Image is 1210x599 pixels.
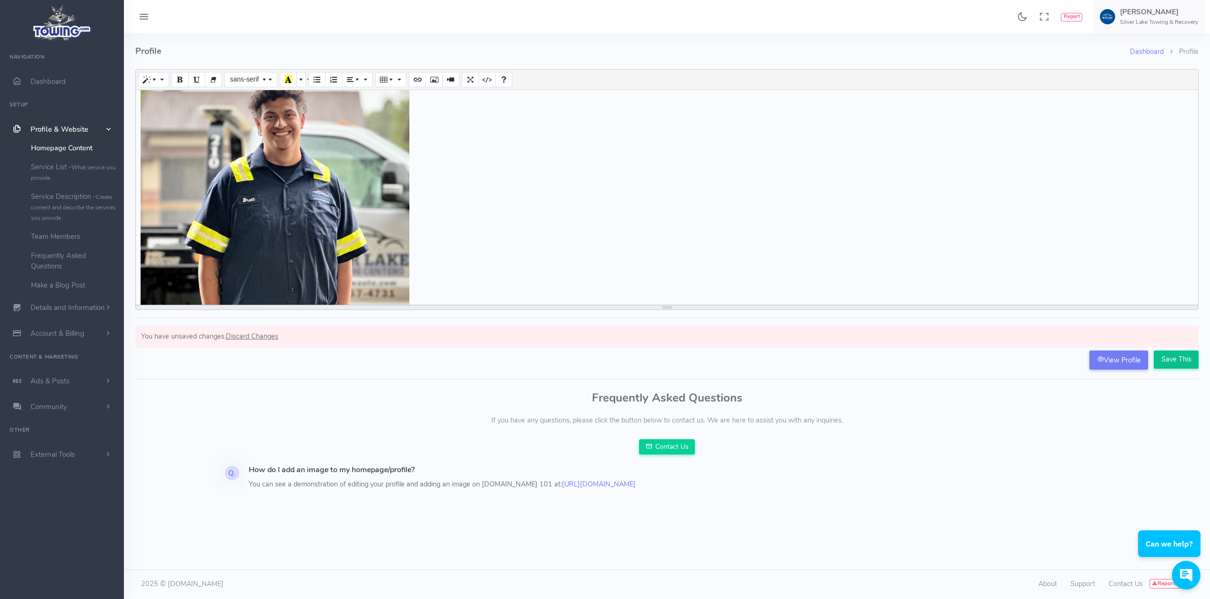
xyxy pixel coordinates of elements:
a: Homepage Content [24,138,124,157]
a: Team Members [24,227,124,246]
a: [URL][DOMAIN_NAME] [562,479,636,489]
span: Ads & Posts [31,376,70,386]
button: Video [442,72,459,87]
small: What service you provide [31,164,116,182]
small: Create content and describe the services you provide [31,193,116,222]
input: Save This [1154,351,1199,369]
button: Picture [426,72,443,87]
button: Unordered list (CTRL+SHIFT+NUM7) [308,72,325,87]
button: More Color [296,72,306,87]
h4: How do I add an image to my homepage/profile? [249,466,661,475]
a: Make a Blog Post [24,276,124,295]
h6: Silver Lake Towing & Recovery [1120,19,1198,25]
a: Service Description -Create content and describe the services you provide [24,187,124,227]
span: Dashboard [31,77,66,86]
div: 2025 © [DOMAIN_NAME] [135,579,667,589]
a: View Profile [1089,351,1148,370]
img: logo [30,3,94,43]
img: user-image [1100,9,1115,24]
a: Contact Us [1108,579,1143,589]
button: Code View [478,72,496,87]
div: Q. [225,466,239,480]
div: You have unsaved changes. [135,326,1199,348]
a: Frequently Asked Questions [24,246,124,276]
li: Profile [1164,47,1199,57]
img: Profile_SMH73TJJ5_18980 [141,36,409,305]
button: Full Screen [462,72,479,87]
a: Contact Us [639,439,695,454]
h5: [PERSON_NAME] [1120,8,1198,16]
button: Recent Color [280,72,297,87]
button: Underline (CTRL+U) [188,72,205,87]
button: Style [138,72,169,87]
span: sans-serif [230,75,259,83]
button: Paragraph [342,72,373,87]
span: External Tools [31,450,75,459]
a: About [1038,579,1057,589]
button: Link (CTRL+K) [409,72,426,87]
a: Support [1070,579,1095,589]
h4: Profile [135,33,1130,69]
p: If you have any questions, please click the button below to contact us. We are here to assist you... [135,415,1199,426]
p: You can see a demonstration of editing your profile and adding an image on [DOMAIN_NAME] 101 at: [249,479,661,490]
span: Discard Changes [226,331,278,341]
span: Community [31,402,67,412]
button: Font Family [224,72,277,87]
button: Bold (CTRL+B) [172,72,189,87]
button: Remove Font Style (CTRL+\) [205,72,222,87]
div: resize [136,305,1198,310]
a: Dashboard [1130,47,1164,56]
button: Ordered list (CTRL+SHIFT+NUM8) [325,72,342,87]
span: Account & Billing [31,329,84,338]
a: Service List -What service you provide [24,157,124,187]
span: Details and Information [31,303,105,313]
button: Table [375,72,406,87]
button: Report [1061,13,1082,21]
h3: Frequently Asked Questions [135,392,1199,404]
iframe: Conversations [1131,504,1210,599]
button: Help [495,72,512,87]
span: Profile & Website [31,124,88,134]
